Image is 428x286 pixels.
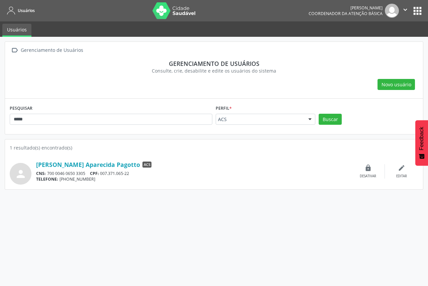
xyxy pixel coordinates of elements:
[10,45,84,55] a:  Gerenciamento de Usuários
[218,116,302,123] span: ACS
[398,164,405,172] i: edit
[360,174,376,179] div: Desativar
[382,81,411,88] span: Novo usuário
[15,168,27,180] i: person
[396,174,407,179] div: Editar
[309,5,383,11] div: [PERSON_NAME]
[402,6,409,13] i: 
[14,60,414,67] div: Gerenciamento de usuários
[385,4,399,18] img: img
[36,176,58,182] span: TELEFONE:
[10,103,32,114] label: PESQUISAR
[2,24,31,37] a: Usuários
[378,79,415,90] button: Novo usuário
[415,120,428,166] button: Feedback - Mostrar pesquisa
[142,162,151,168] span: ACS
[364,164,372,172] i: lock
[419,127,425,150] span: Feedback
[19,45,84,55] div: Gerenciamento de Usuários
[14,67,414,74] div: Consulte, crie, desabilite e edite os usuários do sistema
[399,4,412,18] button: 
[309,11,383,16] span: Coordenador da Atenção Básica
[10,45,19,55] i: 
[319,114,342,125] button: Buscar
[90,171,99,176] span: CPF:
[216,103,232,114] label: Perfil
[36,161,140,168] a: [PERSON_NAME] Aparecida Pagotto
[5,5,35,16] a: Usuários
[36,176,351,182] div: [PHONE_NUMBER]
[36,171,351,176] div: 700 0046 0650 3305 007.371.065-22
[18,8,35,13] span: Usuários
[10,144,418,151] div: 1 resultado(s) encontrado(s)
[412,5,423,17] button: apps
[36,171,46,176] span: CNS:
